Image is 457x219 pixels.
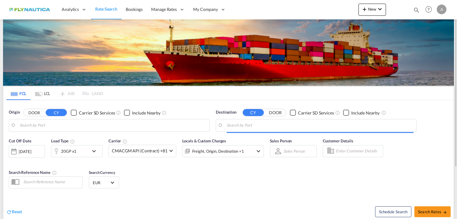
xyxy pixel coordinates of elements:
[243,109,264,116] button: CY
[79,110,115,116] div: Carrier SD Services
[162,110,167,115] md-icon: Unchecked: Ignores neighbouring ports when fetching rates.Checked : Includes neighbouring ports w...
[265,109,286,116] button: DOOR
[255,148,262,155] md-icon: icon-chevron-down
[9,109,20,115] span: Origin
[51,145,102,157] div: 20GP x1icon-chevron-down
[423,4,437,15] div: Help
[418,209,447,214] span: Search Rates
[132,110,160,116] div: Include Nearby
[376,5,384,13] md-icon: icon-chevron-down
[151,6,177,12] span: Manage Rates
[6,87,31,100] md-tab-item: FCL
[192,147,244,155] div: Freight Origin Destination Factory Stuffing
[193,6,218,12] span: My Company
[9,3,50,16] img: dbeec6a0202a11f0ab01a7e422f9ff92.png
[414,206,451,217] button: Search Ratesicon-arrow-right
[124,109,160,116] md-checkbox: Checkbox No Ink
[351,110,380,116] div: Include Nearby
[6,209,22,215] div: icon-refreshReset
[109,138,127,143] span: Carrier
[6,209,12,215] md-icon: icon-refresh
[437,5,446,14] div: A
[375,206,411,217] button: Note: By default Schedule search will only considerorigin ports, destination ports and cut off da...
[52,170,57,175] md-icon: Your search will be saved by the below given name
[122,139,127,144] md-icon: The selected Trucker/Carrierwill be displayed in the rate results If the rates are from another f...
[112,148,167,154] span: CMACGM API (Contract) +81
[358,4,386,16] button: icon-plus 400-fgNewicon-chevron-down
[116,110,121,115] md-icon: Unchecked: Search for CY (Container Yard) services for all selected carriers.Checked : Search for...
[270,138,292,143] span: Sales Person
[323,138,353,143] span: Customer Details
[12,209,22,214] span: Reset
[51,138,75,143] span: Load Type
[343,109,380,116] md-checkbox: Checkbox No Ink
[9,170,57,175] span: Search Reference Name
[61,147,76,155] div: 20GP x1
[46,109,67,116] button: CY
[361,5,368,13] md-icon: icon-plus 400-fg
[443,210,447,214] md-icon: icon-arrow-right
[90,148,101,155] md-icon: icon-chevron-down
[227,121,413,130] input: Search by Port
[6,87,103,100] md-pagination-wrapper: Use the left and right arrow keys to navigate between tabs
[20,121,206,130] input: Search by Port
[216,109,236,115] span: Destination
[31,87,55,100] md-tab-item: LCL
[92,178,116,187] md-select: Select Currency: € EUREuro
[361,7,384,12] span: New
[3,19,454,86] img: LCL+%26+FCL+BACKGROUND.png
[71,109,115,116] md-checkbox: Checkbox No Ink
[413,7,420,16] div: icon-magnify
[9,157,13,165] md-datepicker: Select
[336,147,381,156] input: Enter Customer Details
[126,7,143,12] span: Bookings
[290,109,334,116] md-checkbox: Checkbox No Ink
[182,145,264,157] div: Freight Origin Destination Factory Stuffingicon-chevron-down
[381,110,386,115] md-icon: Unchecked: Ignores neighbouring ports when fetching rates.Checked : Includes neighbouring ports w...
[62,6,79,12] span: Analytics
[182,138,226,143] span: Locals & Custom Charges
[93,180,110,185] span: EUR
[335,110,340,115] md-icon: Unchecked: Search for CY (Container Yard) services for all selected carriers.Checked : Search for...
[9,138,31,143] span: Cut Off Date
[298,110,334,116] div: Carrier SD Services
[19,149,31,154] div: [DATE]
[283,147,306,155] md-select: Sales Person
[24,109,45,116] button: DOOR
[89,170,115,175] span: Search Currency
[423,4,434,15] span: Help
[413,7,420,13] md-icon: icon-magnify
[95,6,117,12] span: Rate Search
[9,145,45,158] div: [DATE]
[20,177,83,186] input: Search Reference Name
[70,139,75,144] md-icon: icon-information-outline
